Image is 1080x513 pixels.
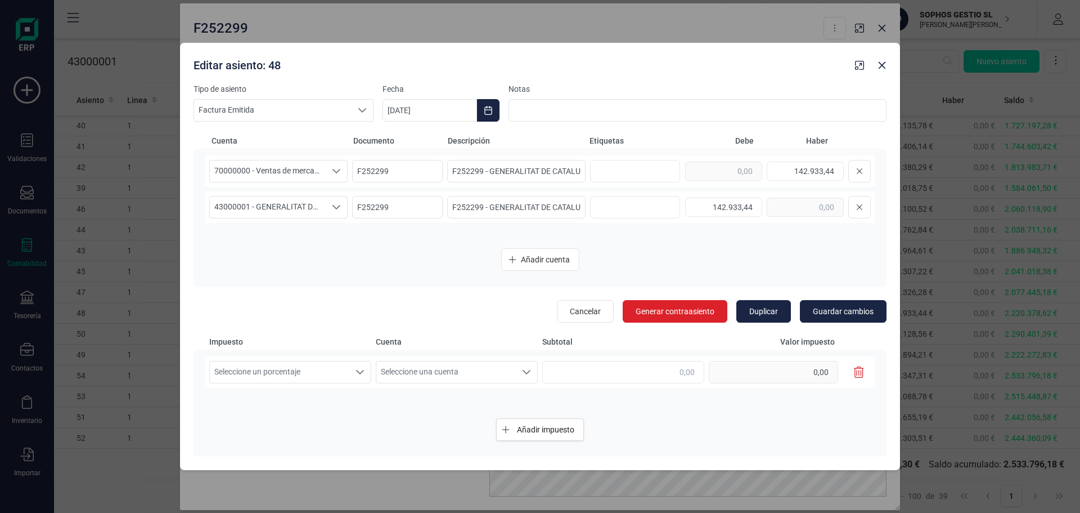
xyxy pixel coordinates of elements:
span: Cancelar [570,306,601,317]
div: Seleccione una cuenta [326,160,347,182]
div: Editar asiento: 48 [189,53,850,73]
span: Etiquetas [589,135,679,146]
span: Impuesto [209,336,371,347]
span: Haber [758,135,828,146]
button: Generar contraasiento [623,300,727,323]
span: Seleccione un porcentaje [210,362,349,383]
span: Añadir cuenta [521,254,570,265]
span: Cuenta [376,336,538,347]
input: 0,00 [709,361,838,383]
span: Valor impuesto [709,336,846,347]
span: Descripción [448,135,585,146]
span: Duplicar [749,306,778,317]
button: Duplicar [736,300,791,323]
span: Generar contraasiento [636,306,714,317]
label: Notas [508,83,886,95]
div: Seleccione una cuenta [326,197,347,218]
div: Seleccione un porcentaje [349,362,371,383]
input: 0,00 [685,162,762,181]
label: Tipo de asiento [193,83,373,95]
button: Cancelar [557,300,614,323]
span: Factura Emitida [194,100,352,121]
span: Documento [353,135,443,146]
div: Seleccione una cuenta [516,362,537,383]
input: 0,00 [685,198,762,217]
button: Añadir cuenta [501,248,579,271]
span: 43000001 - GENERALITAT DE CATALUNYA [210,197,326,218]
span: Subtotal [542,336,704,347]
span: Seleccione una cuenta [376,362,516,383]
button: Choose Date [477,99,499,122]
span: 70000000 - Ventas de mercaderías [210,160,326,182]
button: Añadir impuesto [496,418,584,441]
input: 0,00 [767,198,844,217]
input: 0,00 [767,162,844,181]
span: Guardar cambios [813,306,874,317]
label: Fecha [382,83,499,95]
button: Guardar cambios [800,300,886,323]
span: Debe [684,135,754,146]
span: Añadir impuesto [517,424,574,435]
span: Cuenta [211,135,349,146]
input: 0,00 [542,361,704,383]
